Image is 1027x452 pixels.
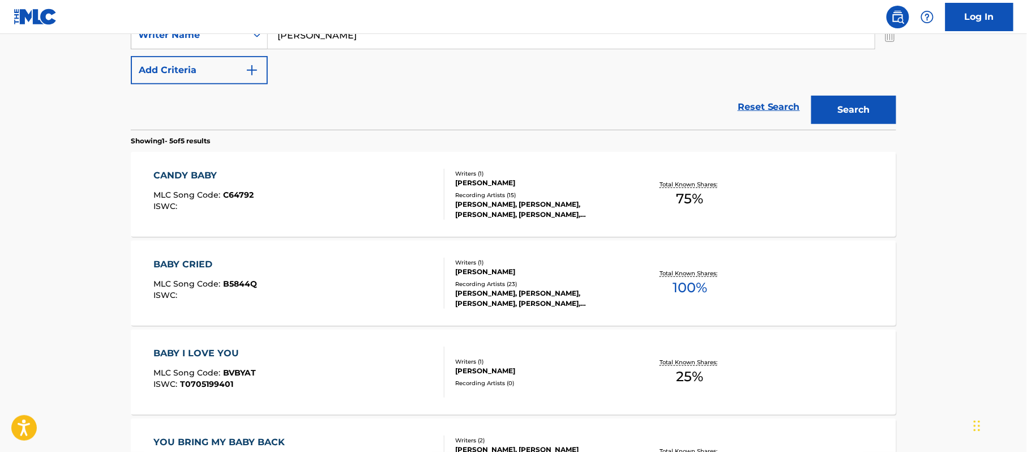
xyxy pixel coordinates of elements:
[154,379,181,389] span: ISWC :
[887,6,909,28] a: Public Search
[131,136,210,146] p: Showing 1 - 5 of 5 results
[455,357,626,366] div: Writers ( 1 )
[154,169,254,182] div: CANDY BABY
[673,278,707,298] span: 100 %
[660,358,720,366] p: Total Known Shares:
[455,258,626,267] div: Writers ( 1 )
[14,8,57,25] img: MLC Logo
[131,56,268,84] button: Add Criteria
[455,436,626,445] div: Writers ( 2 )
[138,28,240,42] div: Writer Name
[455,169,626,178] div: Writers ( 1 )
[154,190,224,200] span: MLC Song Code :
[224,279,258,289] span: B5844Q
[455,178,626,188] div: [PERSON_NAME]
[455,280,626,288] div: Recording Artists ( 23 )
[131,152,896,237] a: CANDY BABYMLC Song Code:C64792ISWC:Writers (1)[PERSON_NAME]Recording Artists (15)[PERSON_NAME], [...
[131,241,896,326] a: BABY CRIEDMLC Song Code:B5844QISWC:Writers (1)[PERSON_NAME]Recording Artists (23)[PERSON_NAME], [...
[921,10,934,24] img: help
[181,379,234,389] span: T0705199401
[224,368,256,378] span: BVBYAT
[245,63,259,77] img: 9d2ae6d4665cec9f34b9.svg
[660,180,720,189] p: Total Known Shares:
[154,347,256,360] div: BABY I LOVE YOU
[677,366,704,387] span: 25 %
[677,189,704,209] span: 75 %
[455,288,626,309] div: [PERSON_NAME], [PERSON_NAME], [PERSON_NAME], [PERSON_NAME], [PERSON_NAME]
[455,199,626,220] div: [PERSON_NAME], [PERSON_NAME], [PERSON_NAME], [PERSON_NAME], [PERSON_NAME]
[131,330,896,415] a: BABY I LOVE YOUMLC Song Code:BVBYATISWC:T0705199401Writers (1)[PERSON_NAME]Recording Artists (0)T...
[970,398,1027,452] iframe: Chat Widget
[224,190,254,200] span: C64792
[154,201,181,211] span: ISWC :
[811,96,896,124] button: Search
[455,379,626,387] div: Recording Artists ( 0 )
[660,269,720,278] p: Total Known Shares:
[916,6,939,28] div: Help
[974,409,981,443] div: Drag
[154,368,224,378] span: MLC Song Code :
[891,10,905,24] img: search
[154,258,258,271] div: BABY CRIED
[945,3,1013,31] a: Log In
[884,21,896,49] img: Delete Criterion
[154,290,181,300] span: ISWC :
[455,267,626,277] div: [PERSON_NAME]
[455,366,626,376] div: [PERSON_NAME]
[455,191,626,199] div: Recording Artists ( 15 )
[732,95,806,120] a: Reset Search
[154,436,291,449] div: YOU BRING MY BABY BACK
[154,279,224,289] span: MLC Song Code :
